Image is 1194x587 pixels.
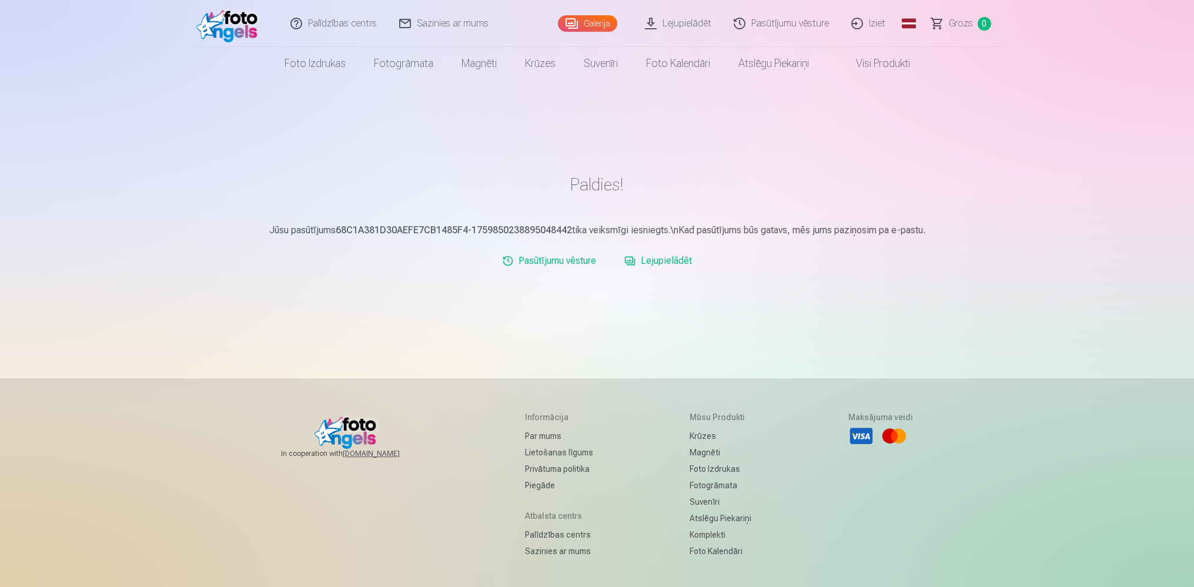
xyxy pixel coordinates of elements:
span: 0 [978,17,991,31]
a: Foto kalendāri [632,47,724,80]
h5: Mūsu produkti [690,411,751,423]
span: Grozs [949,16,973,31]
b: 68C1A381D30AEFE7CB1485F4-1759850238895048442 [336,224,572,236]
a: [DOMAIN_NAME] [343,449,428,458]
li: Mastercard [881,423,907,449]
a: Atslēgu piekariņi [690,510,751,526]
a: Piegāde [525,477,593,494]
a: Suvenīri [570,47,632,80]
a: Foto kalendāri [690,543,751,559]
a: Par mums [525,428,593,444]
a: Galerija [558,15,617,32]
a: Komplekti [690,526,751,543]
a: Fotogrāmata [360,47,447,80]
a: Fotogrāmata [690,477,751,494]
a: Privātuma politika [525,461,593,477]
a: Suvenīri [690,494,751,510]
a: Magnēti [690,444,751,461]
h5: Atbalsta centrs [525,510,593,522]
a: Pasūtījumu vēsture [497,249,601,273]
h5: Informācija [525,411,593,423]
span: In cooperation with [281,449,428,458]
a: Visi produkti [823,47,924,80]
p: Jūsu pasūtījums tika veiksmīgi iesniegts.\nKad pasūtījums būs gatavs, mēs jums paziņosim pa e-pastu. [254,223,941,237]
li: Visa [848,423,874,449]
img: /fa1 [196,5,264,42]
a: Magnēti [447,47,511,80]
h5: Maksājuma veidi [848,411,913,423]
a: Lietošanas līgums [525,444,593,461]
a: Krūzes [511,47,570,80]
a: Atslēgu piekariņi [724,47,823,80]
a: Sazinies ar mums [525,543,593,559]
h1: Paldies! [254,174,941,195]
a: Krūzes [690,428,751,444]
a: Foto izdrukas [270,47,360,80]
a: Lejupielādēt [620,249,697,273]
a: Palīdzības centrs [525,526,593,543]
a: Foto izdrukas [690,461,751,477]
